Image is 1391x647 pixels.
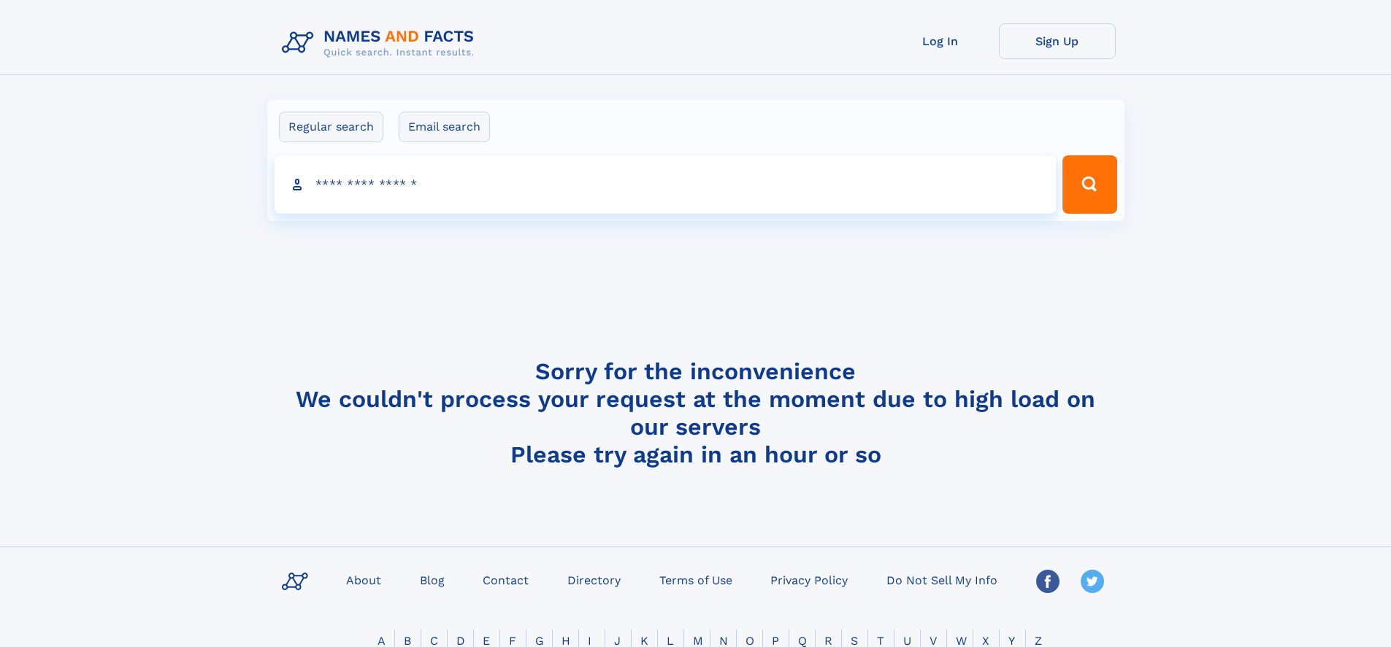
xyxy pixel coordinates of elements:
img: Twitter [1081,570,1104,593]
a: Sign Up [999,23,1116,59]
a: Log In [882,23,999,59]
img: Facebook [1036,570,1059,593]
a: Blog [414,569,451,590]
a: About [340,569,387,590]
a: Do Not Sell My Info [881,569,1003,590]
label: Email search [399,112,490,142]
input: search input [275,155,1057,214]
a: Contact [477,569,534,590]
img: Logo Names and Facts [276,23,486,63]
a: Privacy Policy [765,569,854,590]
h4: Sorry for the inconvenience We couldn't process your request at the moment due to high load on ou... [276,357,1116,468]
label: Regular search [279,112,383,142]
a: Directory [562,569,626,590]
a: Terms of Use [654,569,738,590]
button: Search Button [1062,155,1116,214]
